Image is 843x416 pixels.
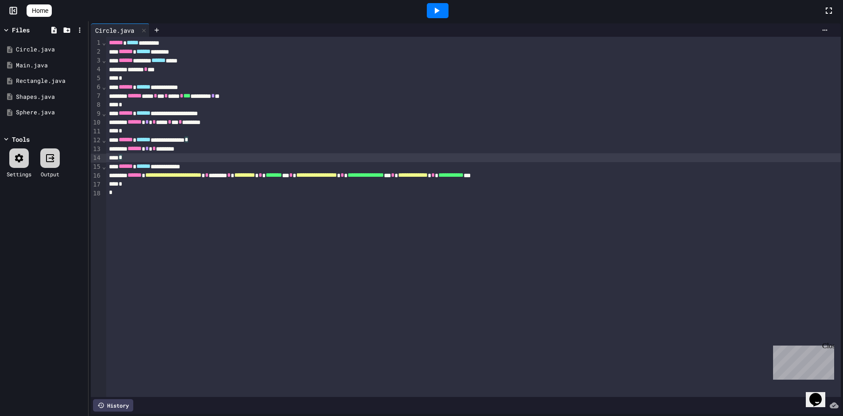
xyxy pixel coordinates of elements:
[91,39,102,47] div: 1
[91,47,102,56] div: 2
[16,77,85,86] div: Rectangle.java
[91,180,102,189] div: 17
[16,61,85,70] div: Main.java
[91,65,102,74] div: 4
[32,6,48,15] span: Home
[91,26,139,35] div: Circle.java
[770,342,834,380] iframe: chat widget
[102,110,106,117] span: Fold line
[91,83,102,92] div: 6
[16,45,85,54] div: Circle.java
[102,136,106,144] span: Fold line
[91,136,102,145] div: 12
[102,163,106,170] span: Fold line
[91,74,102,83] div: 5
[91,118,102,127] div: 10
[41,170,59,178] div: Output
[16,93,85,101] div: Shapes.java
[91,109,102,118] div: 9
[91,163,102,171] div: 15
[806,381,834,407] iframe: chat widget
[102,39,106,46] span: Fold line
[91,56,102,65] div: 3
[27,4,52,17] a: Home
[91,127,102,136] div: 11
[16,108,85,117] div: Sphere.java
[4,4,61,56] div: Chat with us now!Close
[91,92,102,101] div: 7
[12,135,30,144] div: Tools
[7,170,31,178] div: Settings
[91,189,102,198] div: 18
[91,145,102,154] div: 13
[93,399,133,412] div: History
[91,154,102,163] div: 14
[91,101,102,109] div: 8
[102,83,106,90] span: Fold line
[91,171,102,180] div: 16
[91,23,150,37] div: Circle.java
[12,25,30,35] div: Files
[102,57,106,64] span: Fold line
